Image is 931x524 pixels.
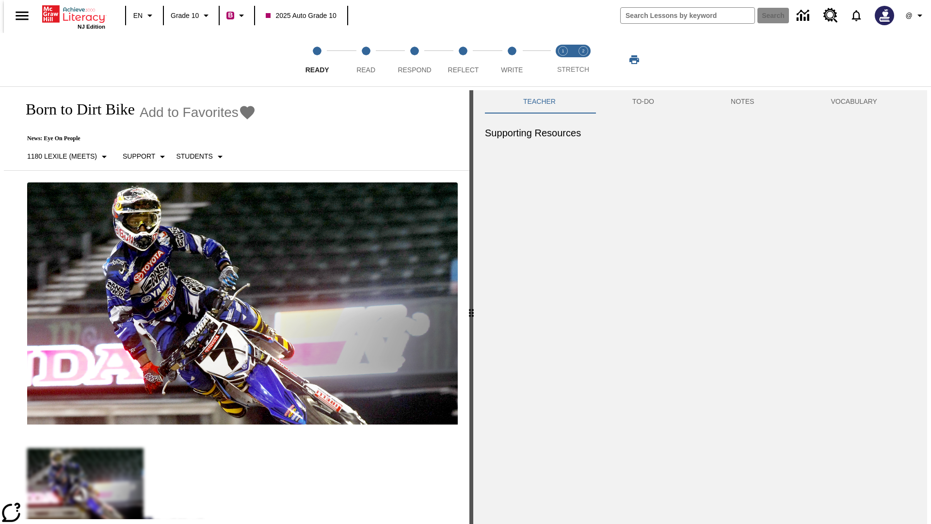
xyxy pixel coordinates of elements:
button: Read step 2 of 5 [337,33,394,86]
span: Read [356,66,375,74]
div: activity [473,90,927,524]
p: Students [176,151,212,162]
span: Respond [398,66,431,74]
p: Support [123,151,155,162]
button: Select a new avatar [869,3,900,28]
span: Grade 10 [171,11,199,21]
span: B [228,9,233,21]
div: Instructional Panel Tabs [485,90,915,114]
button: Teacher [485,90,594,114]
input: search field [621,8,754,23]
button: Select Student [172,148,229,165]
span: Write [501,66,523,74]
a: Data Center [791,2,818,29]
button: Boost Class color is violet red. Change class color [223,7,251,24]
a: Notifications [844,3,869,28]
button: Scaffolds, Support [119,148,172,165]
span: Reflect [448,66,479,74]
text: 1 [562,49,564,53]
div: Home [42,3,105,30]
span: NJ Edition [78,24,105,30]
button: Open side menu [8,1,36,30]
text: 2 [582,49,584,53]
span: EN [133,11,143,21]
button: Reflect step 4 of 5 [435,33,491,86]
button: Stretch Respond step 2 of 2 [569,33,597,86]
a: Resource Center, Will open in new tab [818,2,844,29]
button: Grade: Grade 10, Select a grade [167,7,216,24]
span: STRETCH [557,65,589,73]
h1: Born to Dirt Bike [16,100,135,118]
button: Add to Favorites - Born to Dirt Bike [140,104,256,121]
span: Ready [305,66,329,74]
button: Ready step 1 of 5 [289,33,345,86]
div: reading [4,90,469,519]
span: @ [905,11,912,21]
button: Respond step 3 of 5 [386,33,443,86]
button: NOTES [692,90,792,114]
img: Avatar [875,6,894,25]
p: News: Eye On People [16,135,256,142]
button: Print [619,51,650,68]
h6: Supporting Resources [485,125,915,141]
img: Motocross racer James Stewart flies through the air on his dirt bike. [27,182,458,425]
button: Write step 5 of 5 [484,33,540,86]
span: 2025 Auto Grade 10 [266,11,336,21]
button: Language: EN, Select a language [129,7,160,24]
button: Select Lexile, 1180 Lexile (Meets) [23,148,114,165]
p: 1180 Lexile (Meets) [27,151,97,162]
span: Add to Favorites [140,105,239,120]
button: TO-DO [594,90,692,114]
button: Profile/Settings [900,7,931,24]
div: Press Enter or Spacebar and then press right and left arrow keys to move the slider [469,90,473,524]
button: VOCABULARY [792,90,915,114]
button: Stretch Read step 1 of 2 [549,33,577,86]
